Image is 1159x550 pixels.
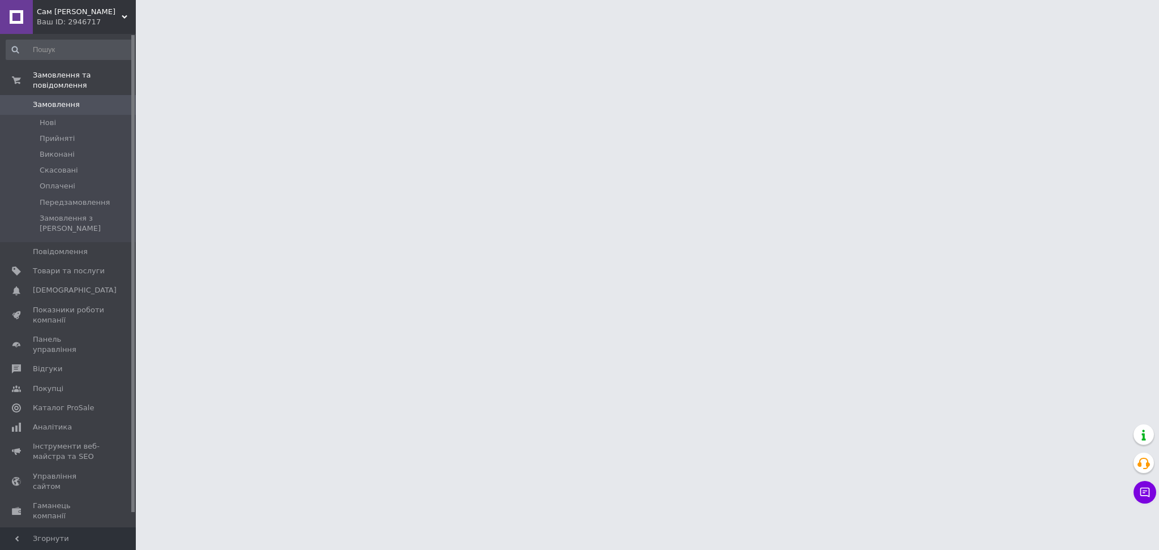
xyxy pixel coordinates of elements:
span: Управління сайтом [33,471,105,492]
span: Скасовані [40,165,78,175]
span: Каталог ProSale [33,403,94,413]
span: Сам Собі Шеф [37,7,122,17]
span: Прийняті [40,134,75,144]
span: Передзамовлення [40,197,110,208]
span: Замовлення та повідомлення [33,70,136,91]
span: Замовлення [33,100,80,110]
input: Пошук [6,40,133,60]
span: Нові [40,118,56,128]
span: Панель управління [33,334,105,355]
span: Гаманець компанії [33,501,105,521]
span: Виконані [40,149,75,160]
div: Ваш ID: 2946717 [37,17,136,27]
span: Інструменти веб-майстра та SEO [33,441,105,462]
span: Показники роботи компанії [33,305,105,325]
button: Чат з покупцем [1134,481,1156,504]
span: Повідомлення [33,247,88,257]
span: Замовлення з [PERSON_NAME] [40,213,132,234]
span: [DEMOGRAPHIC_DATA] [33,285,117,295]
span: Аналітика [33,422,72,432]
span: Відгуки [33,364,62,374]
span: Оплачені [40,181,75,191]
span: Товари та послуги [33,266,105,276]
span: Покупці [33,384,63,394]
